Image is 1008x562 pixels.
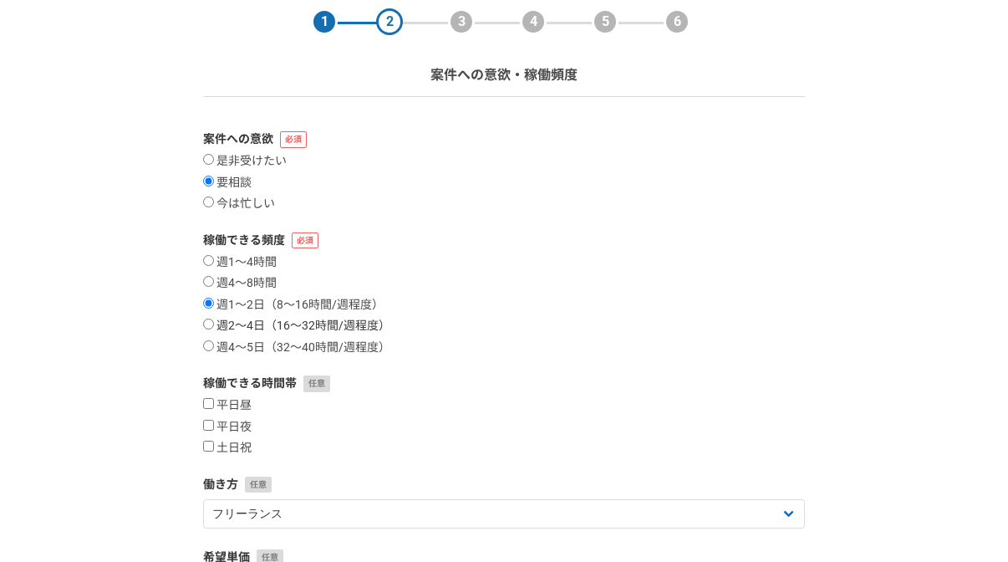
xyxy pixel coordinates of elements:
[203,197,214,207] input: 今は忙しい
[203,319,214,330] input: 週2〜4日（16〜32時間/週程度）
[203,232,805,249] label: 稼働できる頻度
[203,298,214,309] input: 週1〜2日（8〜16時間/週程度）
[203,420,252,435] label: 平日夜
[376,8,403,35] div: 2
[203,340,214,351] input: 週4〜5日（32〜40時間/週程度）
[520,8,547,35] div: 4
[592,8,619,35] div: 5
[203,319,390,334] label: 週2〜4日（16〜32時間/週程度）
[203,441,214,452] input: 土日祝
[203,420,214,431] input: 平日夜
[203,276,214,287] input: 週4〜8時間
[664,8,690,35] div: 6
[203,197,275,212] label: 今は忙しい
[203,176,214,186] input: 要相談
[203,298,384,313] label: 週1〜2日（8〜16時間/週程度）
[203,255,214,266] input: 週1〜4時間
[203,276,277,291] label: 週4〜8時間
[203,154,214,165] input: 是非受けたい
[203,130,805,148] label: 案件への意欲
[203,176,252,191] label: 要相談
[448,8,475,35] div: 3
[203,154,287,169] label: 是非受けたい
[430,65,578,85] p: 案件への意欲・稼働頻度
[203,255,277,270] label: 週1〜4時間
[203,441,252,456] label: 土日祝
[203,340,390,355] label: 週4〜5日（32〜40時間/週程度）
[203,398,214,409] input: 平日昼
[203,476,805,493] label: 働き方
[203,375,805,392] label: 稼働できる時間帯
[311,8,338,35] div: 1
[203,398,252,413] label: 平日昼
